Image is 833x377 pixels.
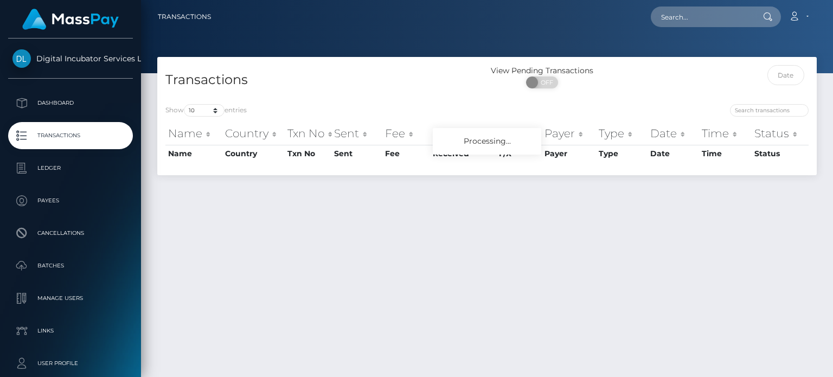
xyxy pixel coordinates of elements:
th: F/X [496,123,542,144]
label: Show entries [165,104,247,117]
th: Name [165,145,222,162]
a: Links [8,317,133,344]
th: Payer [542,145,596,162]
th: Country [222,145,285,162]
th: Country [222,123,285,144]
p: Transactions [12,127,129,144]
th: Time [699,145,751,162]
input: Date filter [767,65,805,85]
a: Dashboard [8,90,133,117]
div: Processing... [433,128,541,155]
th: Time [699,123,751,144]
th: Payer [542,123,596,144]
th: Sent [331,123,382,144]
th: Date [648,123,700,144]
th: Received [430,145,496,162]
span: OFF [532,76,559,88]
input: Search... [651,7,753,27]
input: Search transactions [730,104,809,117]
th: Status [752,145,809,162]
a: Transactions [158,5,211,28]
th: Fee [382,145,430,162]
img: MassPay Logo [22,9,119,30]
a: Transactions [8,122,133,149]
th: Txn No [285,123,331,144]
p: Payees [12,193,129,209]
div: View Pending Transactions [487,65,597,76]
a: Ledger [8,155,133,182]
th: Type [596,123,647,144]
p: Batches [12,258,129,274]
th: Txn No [285,145,331,162]
th: Sent [331,145,382,162]
th: Status [752,123,809,144]
p: Dashboard [12,95,129,111]
a: Cancellations [8,220,133,247]
p: Ledger [12,160,129,176]
a: Batches [8,252,133,279]
p: User Profile [12,355,129,372]
a: User Profile [8,350,133,377]
th: Type [596,145,647,162]
th: Fee [382,123,430,144]
h4: Transactions [165,71,479,90]
a: Manage Users [8,285,133,312]
p: Manage Users [12,290,129,306]
span: Digital Incubator Services Limited [8,54,133,63]
th: Name [165,123,222,144]
select: Showentries [184,104,225,117]
th: Received [430,123,496,144]
a: Payees [8,187,133,214]
img: Digital Incubator Services Limited [12,49,31,68]
p: Cancellations [12,225,129,241]
p: Links [12,323,129,339]
th: Date [648,145,700,162]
